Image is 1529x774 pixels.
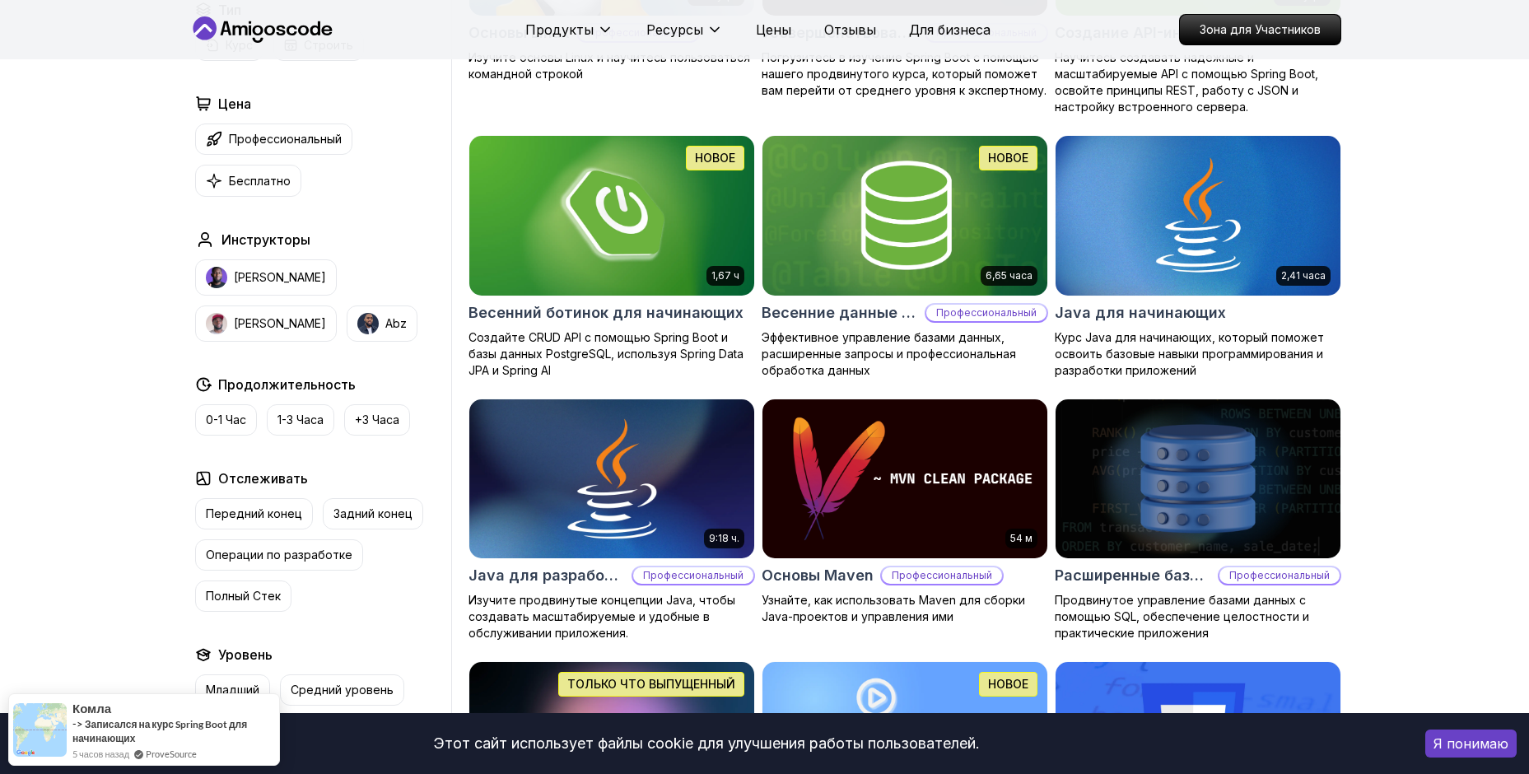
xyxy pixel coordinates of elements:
ya-tr-span: +3 Часа [355,413,399,427]
button: 0-1 Час [195,404,257,436]
img: Расширенная карта баз данных [1056,399,1340,559]
ya-tr-span: Инструкторы [221,231,310,248]
button: инструктор img[PERSON_NAME] [195,305,337,342]
button: Младший [195,674,270,706]
button: Принимайте файлы cookie [1425,730,1517,758]
ya-tr-span: Средний уровень [291,683,394,697]
ya-tr-span: Продукты [525,21,594,38]
a: Зона для Участников [1179,14,1341,45]
ya-tr-span: Цены [756,21,791,38]
ya-tr-span: -> [72,717,83,730]
ya-tr-span: комла [72,701,111,716]
a: Карточка Maven Essentials54 мОсновы MavenПрофессиональныйУзнайте, как использовать Maven для сбор... [762,399,1048,626]
a: Для бизнеса [909,20,991,40]
ya-tr-span: Курс Java для начинающих, который поможет освоить базовые навыки программирования и разработки пр... [1055,330,1324,377]
ya-tr-span: 1-3 Часа [277,413,324,427]
a: Цены [756,20,791,40]
ya-tr-span: Изучите основы Linux и научитесь пользоваться командной строкой [468,50,750,81]
ya-tr-span: Для бизнеса [909,21,991,38]
ya-tr-span: Abz [385,316,407,330]
ya-tr-span: 2,41 часа [1281,269,1326,282]
a: ProveSource [146,747,197,761]
button: Бесплатно [195,165,301,197]
a: Расширенная карта баз данныхРасширенные базы данныхПрофессиональныйПродвинутое управление базами ... [1055,399,1341,642]
button: Ресурсы [646,20,723,53]
ya-tr-span: Полный Стек [206,589,281,603]
button: Продукты [525,20,613,53]
ya-tr-span: 6,65 часа [986,269,1033,282]
ya-tr-span: Основы Maven [762,567,874,584]
ya-tr-span: [PERSON_NAME] [234,316,326,330]
button: Профессиональный [195,124,352,155]
button: Передний конец [195,498,313,529]
button: инструктор img[PERSON_NAME] [195,259,337,296]
ya-tr-span: Погрузитесь в изучение Spring Boot с помощью нашего продвинутого курса, который поможет вам перей... [762,50,1047,97]
ya-tr-span: Младший [206,683,259,697]
ya-tr-span: Уровень [218,646,273,663]
ya-tr-span: Весенние данные JPA [762,304,930,321]
a: Карта Spring Boot для начинающих1,67 чНОВОЕВесенний ботинок для начинающихСоздайте CRUD API с пом... [468,135,755,379]
ya-tr-span: Расширенные базы данных [1055,567,1263,584]
p: Профессиональный [1219,567,1340,584]
ya-tr-span: Ресурсы [646,21,703,38]
ya-tr-span: Я понимаю [1433,735,1508,752]
ya-tr-span: Научитесь создавать надежные и масштабируемые API с помощью Spring Boot, освойте принципы REST, р... [1055,50,1318,114]
img: инструктор img [357,313,379,334]
img: Карточка Java для начинающих [1056,136,1340,296]
button: Средний уровень [280,674,404,706]
button: Задний конец [323,498,423,529]
ya-tr-span: Узнайте, как использовать Maven для сборки Java-проектов и управления ими [762,593,1025,623]
ya-tr-span: Бесплатно [229,174,291,188]
ya-tr-span: 5 часов назад [72,748,129,759]
ya-tr-span: Весенний ботинок для начинающих [468,304,744,321]
p: Профессиональный [882,567,1002,584]
ya-tr-span: Java для начинающих [1055,304,1226,321]
a: Записался на курс Spring Boot для начинающих [72,718,247,744]
button: Операции по разработке [195,539,363,571]
ya-tr-span: Операции по разработке [206,548,352,562]
ya-tr-span: Изучите продвинутые концепции Java, чтобы создавать масштабируемые и удобные в обслуживании прило... [468,593,735,640]
a: Карта Spring Data JPA6,65 часаНОВОЕВесенние данные JPAПрофессиональныйЭффективное управление база... [762,135,1048,379]
ya-tr-span: Продвинутое управление базами данных с помощью SQL, обеспечение целостности и практические прилож... [1055,593,1309,640]
ya-tr-span: 1,67 ч [711,269,739,282]
button: 1-3 Часа [267,404,334,436]
img: инструктор img [206,313,227,334]
a: Отзывы [824,20,876,40]
img: Карточка Maven Essentials [762,399,1047,559]
button: +3 Часа [344,404,410,436]
ya-tr-span: Отслеживать [218,470,308,487]
ya-tr-span: Профессиональный [229,132,342,146]
ya-tr-span: 54 м [1010,532,1033,544]
p: Профессиональный [926,305,1047,321]
ya-tr-span: Этот сайт использует файлы cookie для улучшения работы пользователей. [434,734,980,752]
ya-tr-span: Продолжительность [218,376,356,393]
ya-tr-span: Отзывы [824,21,876,38]
img: Изображение с уведомлением о социальном доказательстве [13,703,67,757]
img: Java для разработчиков card [462,395,761,562]
ya-tr-span: ТОЛЬКО ЧТО ВЫПУЩЕННЫЙ [567,677,735,691]
ya-tr-span: Java для разработчиков [468,567,657,584]
button: Полный Стек [195,580,291,612]
button: инструктор imgAbz [347,305,417,342]
ya-tr-span: Передний конец [206,506,302,520]
ya-tr-span: Цена [218,96,251,112]
ya-tr-span: НОВОЕ [988,677,1028,691]
ya-tr-span: Эффективное управление базами данных, расширенные запросы и профессиональная обработка данных [762,330,1016,377]
ya-tr-span: Зона для Участников [1200,22,1321,36]
ya-tr-span: 0-1 Час [206,413,246,427]
ya-tr-span: НОВОЕ [988,151,1028,165]
ya-tr-span: Задний конец [333,506,413,520]
ya-tr-span: НОВОЕ [695,151,735,165]
img: Карта Spring Data JPA [762,136,1047,296]
a: Карточка Java для начинающих2,41 часаJava для начинающихКурс Java для начинающих, который поможет... [1055,135,1341,379]
a: Java для разработчиков card9:18 ч.Java для разработчиковПрофессиональныйИзучите продвинутые конце... [468,399,755,642]
ya-tr-span: [PERSON_NAME] [234,270,326,284]
p: Профессиональный [633,567,753,584]
ya-tr-span: Создайте CRUD API с помощью Spring Boot и базы данных PostgreSQL, используя Spring Data JPA и Spr... [468,330,744,377]
img: инструктор img [206,267,227,288]
img: Карта Spring Boot для начинающих [469,136,754,296]
ya-tr-span: 9:18 ч. [709,532,739,544]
